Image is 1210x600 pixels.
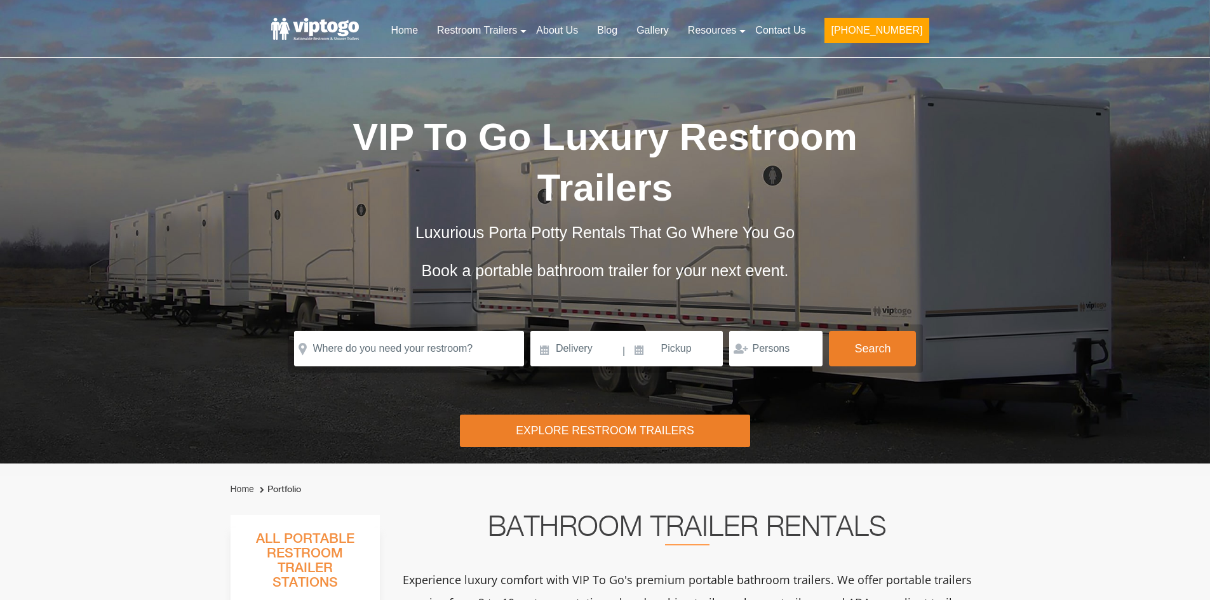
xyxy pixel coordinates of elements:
[353,116,857,209] span: VIP To Go Luxury Restroom Trailers
[824,18,929,43] button: [PHONE_NUMBER]
[294,331,524,366] input: Where do you need your restroom?
[622,331,625,371] span: |
[829,331,916,366] button: Search
[257,482,301,497] li: Portfolio
[381,17,427,44] a: Home
[729,331,823,366] input: Persons
[530,331,621,366] input: Delivery
[397,515,978,545] h2: Bathroom Trailer Rentals
[527,17,588,44] a: About Us
[415,223,795,241] span: Luxurious Porta Potty Rentals That Go Where You Go
[231,484,254,494] a: Home
[421,262,788,279] span: Book a portable bathroom trailer for your next event.
[427,17,527,44] a: Restroom Trailers
[627,331,723,366] input: Pickup
[678,17,746,44] a: Resources
[460,415,750,447] div: Explore Restroom Trailers
[815,17,938,51] a: [PHONE_NUMBER]
[588,17,627,44] a: Blog
[746,17,815,44] a: Contact Us
[627,17,678,44] a: Gallery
